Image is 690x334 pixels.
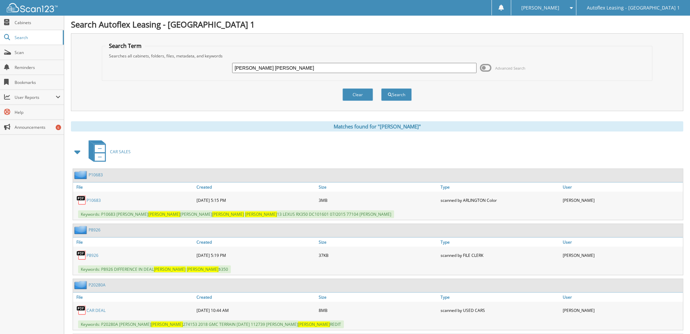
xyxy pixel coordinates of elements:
[317,248,439,262] div: 37KB
[439,248,561,262] div: scanned by FILE CLERK
[317,238,439,247] a: Size
[381,88,412,101] button: Search
[15,80,60,85] span: Bookmarks
[317,182,439,192] a: Size
[439,238,561,247] a: Type
[78,320,344,328] span: Keywords: P20280A [PERSON_NAME] 274153 2018 GMC TERRAIN [DATE] 112739 [PERSON_NAME] REDIT
[187,266,219,272] span: [PERSON_NAME]
[195,182,317,192] a: Created
[85,138,131,165] a: CAR SALES
[73,293,195,302] a: File
[195,238,317,247] a: Created
[15,109,60,115] span: Help
[15,124,60,130] span: Announcements
[561,248,683,262] div: [PERSON_NAME]
[195,293,317,302] a: Created
[89,172,103,178] a: P10683
[15,35,59,40] span: Search
[15,50,60,55] span: Scan
[110,149,131,155] span: CAR SALES
[561,293,683,302] a: User
[317,303,439,317] div: 8MB
[148,211,180,217] span: [PERSON_NAME]
[106,53,649,59] div: Searches all cabinets, folders, files, metadata, and keywords
[656,301,690,334] iframe: Chat Widget
[561,193,683,207] div: [PERSON_NAME]
[212,211,244,217] span: [PERSON_NAME]
[151,321,183,327] span: [PERSON_NAME]
[195,193,317,207] div: [DATE] 5:15 PM
[73,238,195,247] a: File
[87,252,98,258] a: P8926
[342,88,373,101] button: Clear
[298,321,330,327] span: [PERSON_NAME]
[74,226,89,234] img: folder2.png
[15,20,60,25] span: Cabinets
[195,248,317,262] div: [DATE] 5:19 PM
[74,281,89,289] img: folder2.png
[439,293,561,302] a: Type
[587,6,680,10] span: Autoflex Leasing - [GEOGRAPHIC_DATA] 1
[195,303,317,317] div: [DATE] 10:44 AM
[89,282,106,288] a: P20280A
[87,307,106,313] a: CAR DEAL
[495,66,525,71] span: Advanced Search
[76,250,87,260] img: PDF.png
[76,195,87,205] img: PDF.png
[439,182,561,192] a: Type
[7,3,58,12] img: scan123-logo-white.svg
[561,303,683,317] div: [PERSON_NAME]
[71,121,683,131] div: Matches found for "[PERSON_NAME]"
[89,227,100,233] a: P8926
[15,94,56,100] span: User Reports
[521,6,559,10] span: [PERSON_NAME]
[56,125,61,130] div: 6
[106,42,145,50] legend: Search Term
[439,303,561,317] div: scanned by USED CARS
[154,266,186,272] span: [PERSON_NAME]
[73,182,195,192] a: File
[317,193,439,207] div: 3MB
[71,19,683,30] h1: Search Autoflex Leasing - [GEOGRAPHIC_DATA] 1
[245,211,277,217] span: [PERSON_NAME]
[317,293,439,302] a: Size
[87,197,101,203] a: P10683
[561,182,683,192] a: User
[15,65,60,70] span: Reminders
[74,171,89,179] img: folder2.png
[76,305,87,315] img: PDF.png
[78,265,231,273] span: Keywords: P8926 DIFFERENCE IN DEAL $350
[439,193,561,207] div: scanned by ARLINGTON Color
[561,238,683,247] a: User
[78,210,394,218] span: Keywords: P10683 [PERSON_NAME] [PERSON_NAME] 13 LEXUS RX350 DC101601 07/2015 77104 [PERSON_NAME]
